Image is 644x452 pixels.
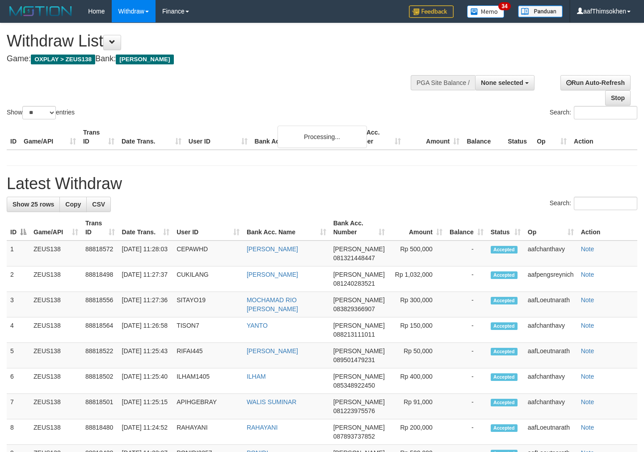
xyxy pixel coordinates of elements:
[388,317,446,343] td: Rp 150,000
[118,215,173,241] th: Date Trans.: activate to sort column ascending
[82,215,118,241] th: Trans ID: activate to sort column ascending
[7,394,30,419] td: 7
[333,331,375,338] span: Copy 088213111011 to clipboard
[82,317,118,343] td: 88818564
[59,197,87,212] a: Copy
[30,292,82,317] td: ZEUS138
[82,292,118,317] td: 88818556
[333,356,375,363] span: Copy 089501479231 to clipboard
[524,317,577,343] td: aafchanthavy
[581,373,594,380] a: Note
[30,419,82,445] td: ZEUS138
[20,124,80,150] th: Game/API
[251,124,346,150] th: Bank Acc. Name
[118,266,173,292] td: [DATE] 11:27:37
[388,215,446,241] th: Amount: activate to sort column ascending
[475,75,535,90] button: None selected
[388,292,446,317] td: Rp 300,000
[388,241,446,266] td: Rp 500,000
[7,241,30,266] td: 1
[524,292,577,317] td: aafLoeutnarath
[446,368,487,394] td: -
[333,424,385,431] span: [PERSON_NAME]
[581,424,594,431] a: Note
[7,106,75,119] label: Show entries
[7,215,30,241] th: ID: activate to sort column descending
[333,245,385,253] span: [PERSON_NAME]
[446,292,487,317] td: -
[333,373,385,380] span: [PERSON_NAME]
[491,297,518,304] span: Accepted
[7,4,75,18] img: MOTION_logo.png
[173,241,243,266] td: CEPAWHD
[388,419,446,445] td: Rp 200,000
[82,419,118,445] td: 88818480
[7,175,637,193] h1: Latest Withdraw
[411,75,475,90] div: PGA Site Balance /
[404,124,463,150] th: Amount
[173,266,243,292] td: CUKILANG
[247,424,278,431] a: RAHAYANI
[278,126,367,148] div: Processing...
[581,347,594,355] a: Note
[524,368,577,394] td: aafchanthavy
[86,197,111,212] a: CSV
[524,343,577,368] td: aafLoeutnarath
[518,5,563,17] img: panduan.png
[333,296,385,304] span: [PERSON_NAME]
[570,124,637,150] th: Action
[30,368,82,394] td: ZEUS138
[30,241,82,266] td: ZEUS138
[524,266,577,292] td: aafpengsreynich
[118,124,185,150] th: Date Trans.
[65,201,81,208] span: Copy
[247,271,298,278] a: [PERSON_NAME]
[333,382,375,389] span: Copy 085348922450 to clipboard
[333,433,375,440] span: Copy 087893737852 to clipboard
[7,419,30,445] td: 8
[581,271,594,278] a: Note
[30,266,82,292] td: ZEUS138
[388,266,446,292] td: Rp 1,032,000
[173,292,243,317] td: SITAYO19
[524,419,577,445] td: aafLoeutnarath
[92,201,105,208] span: CSV
[118,317,173,343] td: [DATE] 11:26:58
[533,124,570,150] th: Op
[30,343,82,368] td: ZEUS138
[581,245,594,253] a: Note
[82,343,118,368] td: 88818522
[333,305,375,313] span: Copy 083829366907 to clipboard
[7,292,30,317] td: 3
[7,317,30,343] td: 4
[581,398,594,406] a: Note
[173,419,243,445] td: RAHAYANI
[333,322,385,329] span: [PERSON_NAME]
[346,124,404,150] th: Bank Acc. Number
[80,124,118,150] th: Trans ID
[247,398,297,406] a: WALIS SUMINAR
[82,368,118,394] td: 88818502
[333,280,375,287] span: Copy 081240283521 to clipboard
[446,266,487,292] td: -
[118,394,173,419] td: [DATE] 11:25:15
[491,399,518,406] span: Accepted
[333,347,385,355] span: [PERSON_NAME]
[30,394,82,419] td: ZEUS138
[247,347,298,355] a: [PERSON_NAME]
[13,201,54,208] span: Show 25 rows
[504,124,533,150] th: Status
[7,197,60,212] a: Show 25 rows
[388,394,446,419] td: Rp 91,000
[446,241,487,266] td: -
[82,266,118,292] td: 88818498
[388,343,446,368] td: Rp 50,000
[333,407,375,414] span: Copy 081223975576 to clipboard
[7,32,421,50] h1: Withdraw List
[574,197,637,210] input: Search:
[491,322,518,330] span: Accepted
[581,322,594,329] a: Note
[467,5,505,18] img: Button%20Memo.svg
[247,373,266,380] a: ILHAM
[247,245,298,253] a: [PERSON_NAME]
